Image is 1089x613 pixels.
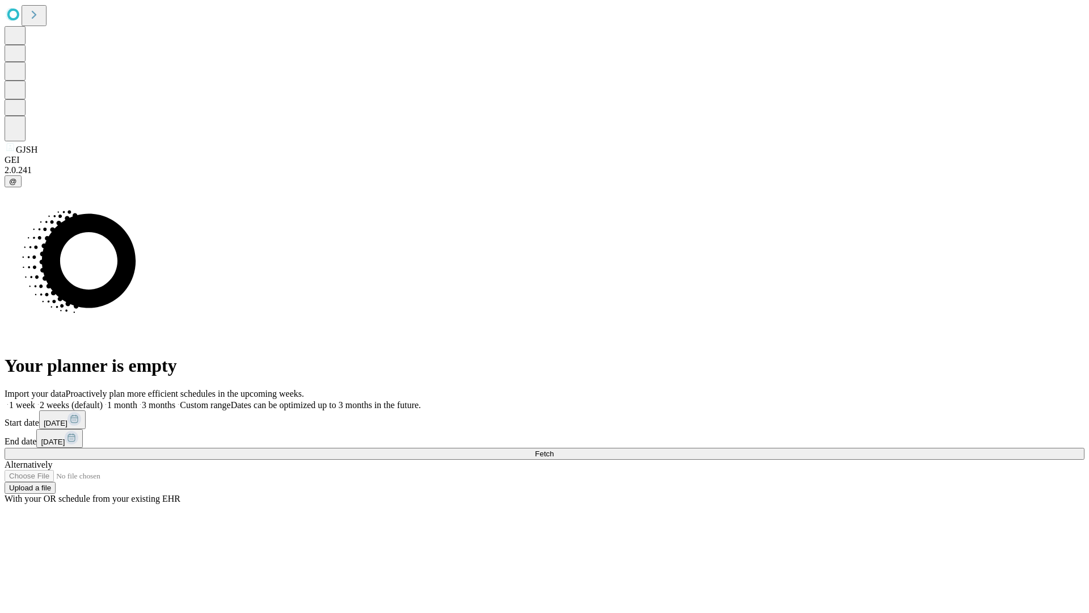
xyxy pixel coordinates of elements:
span: Alternatively [5,460,52,469]
span: Fetch [535,450,554,458]
h1: Your planner is empty [5,355,1084,376]
button: [DATE] [36,429,83,448]
span: Dates can be optimized up to 3 months in the future. [231,400,421,410]
span: Import your data [5,389,66,398]
span: Proactively plan more efficient schedules in the upcoming weeks. [66,389,304,398]
button: [DATE] [39,410,86,429]
span: 3 months [142,400,175,410]
button: @ [5,175,22,187]
button: Upload a file [5,482,56,494]
div: End date [5,429,1084,448]
span: [DATE] [44,419,67,427]
span: 1 week [9,400,35,410]
div: Start date [5,410,1084,429]
span: Custom range [180,400,230,410]
div: GEI [5,155,1084,165]
span: @ [9,177,17,186]
span: 1 month [107,400,137,410]
button: Fetch [5,448,1084,460]
span: GJSH [16,145,37,154]
span: [DATE] [41,438,65,446]
span: With your OR schedule from your existing EHR [5,494,180,503]
span: 2 weeks (default) [40,400,103,410]
div: 2.0.241 [5,165,1084,175]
